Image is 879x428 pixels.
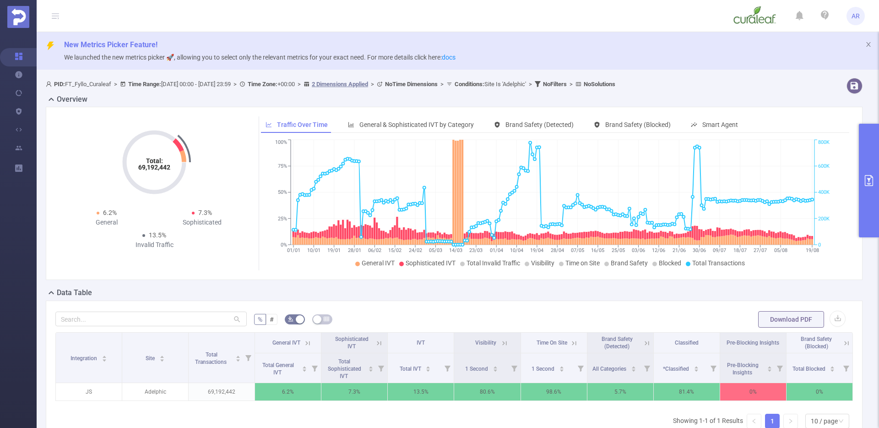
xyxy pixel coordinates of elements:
div: Sort [631,365,636,370]
span: Brand Safety (Blocked) [801,336,832,350]
i: icon: caret-up [694,365,699,368]
span: Site Is 'Adelphic' [455,81,526,88]
button: icon: close [865,39,872,49]
tspan: 10/04 [510,247,523,253]
span: 1 Second [465,366,489,372]
tspan: 25/05 [611,247,624,253]
span: Total Transactions [195,351,228,365]
b: PID: [54,81,65,88]
tspan: 10/01 [307,247,320,253]
b: No Solutions [584,81,615,88]
i: Filter menu [840,353,852,383]
span: Pre-Blocking Insights [727,362,759,376]
p: Adelphic [122,383,188,401]
div: Sophisticated [154,218,250,227]
div: General [59,218,154,227]
p: 7.3% [321,383,387,401]
p: 69,192,442 [189,383,255,401]
span: > [526,81,535,88]
span: Integration [71,355,98,362]
span: We launched the new metrics picker 🚀, allowing you to select only the relevant metrics for your e... [64,54,456,61]
i: icon: caret-up [160,354,165,357]
tspan: 800K [818,140,830,146]
div: Sort [159,354,165,360]
i: icon: line-chart [266,121,272,128]
i: Filter menu [574,353,587,383]
span: Total Invalid Traffic [467,259,520,267]
span: > [567,81,575,88]
i: icon: caret-down [236,358,241,361]
p: 98.6% [521,383,587,401]
a: docs [442,54,456,61]
i: icon: table [324,316,329,322]
span: > [368,81,377,88]
i: icon: caret-up [102,354,107,357]
b: Time Range: [128,81,161,88]
i: icon: user [46,81,54,87]
div: Sort [368,365,374,370]
p: 0% [787,383,852,401]
tspan: 03/06 [632,247,645,253]
i: Filter menu [773,353,786,383]
span: Pre-Blocking Insights [727,340,779,346]
span: Site [146,355,156,362]
span: Sophisticated IVT [335,336,369,350]
i: icon: caret-up [236,354,241,357]
span: Visibility [475,340,496,346]
i: icon: caret-up [369,365,374,368]
div: Invalid Traffic [107,240,202,250]
tspan: 50% [278,190,287,196]
img: Protected Media [7,6,29,28]
p: 81.4% [654,383,720,401]
i: Filter menu [374,353,387,383]
span: > [295,81,304,88]
tspan: 09/07 [713,247,726,253]
a: 1 [765,414,779,428]
div: Sort [102,354,107,360]
i: icon: close [865,41,872,48]
tspan: 15/02 [388,247,402,253]
tspan: 600K [818,163,830,169]
span: Blocked [659,259,681,267]
i: icon: right [788,418,793,424]
input: Search... [55,312,247,326]
tspan: 28/04 [550,247,564,253]
span: # [270,316,274,323]
i: icon: caret-up [426,365,431,368]
span: % [258,316,262,323]
div: Sort [493,365,498,370]
tspan: 23/03 [469,247,483,253]
i: Filter menu [308,353,321,383]
tspan: 27/07 [754,247,767,253]
tspan: 06/02 [368,247,381,253]
span: Visibility [531,259,554,267]
i: icon: thunderbolt [46,41,55,50]
tspan: 0 [818,242,821,248]
tspan: 18/07 [733,247,746,253]
tspan: 21/06 [672,247,685,253]
i: icon: caret-up [559,365,564,368]
tspan: 75% [278,163,287,169]
span: Traffic Over Time [277,121,328,128]
p: 6.2% [255,383,321,401]
span: > [231,81,239,88]
i: Filter menu [508,353,521,383]
p: JS [56,383,122,401]
i: icon: caret-down [767,368,772,371]
tspan: 16/05 [591,247,604,253]
b: Conditions : [455,81,484,88]
i: Filter menu [707,353,720,383]
span: Time on Site [565,259,600,267]
i: icon: caret-down [426,368,431,371]
span: Smart Agent [702,121,738,128]
span: Total Sophisticated IVT [328,358,361,379]
i: icon: down [838,418,844,425]
div: Sort [830,365,835,370]
i: icon: caret-up [631,365,636,368]
span: General IVT [272,340,300,346]
span: 13.5% [149,231,166,239]
tspan: 14/03 [449,247,462,253]
p: 0% [720,383,786,401]
span: Total Blocked [792,366,827,372]
span: Brand Safety [611,259,648,267]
